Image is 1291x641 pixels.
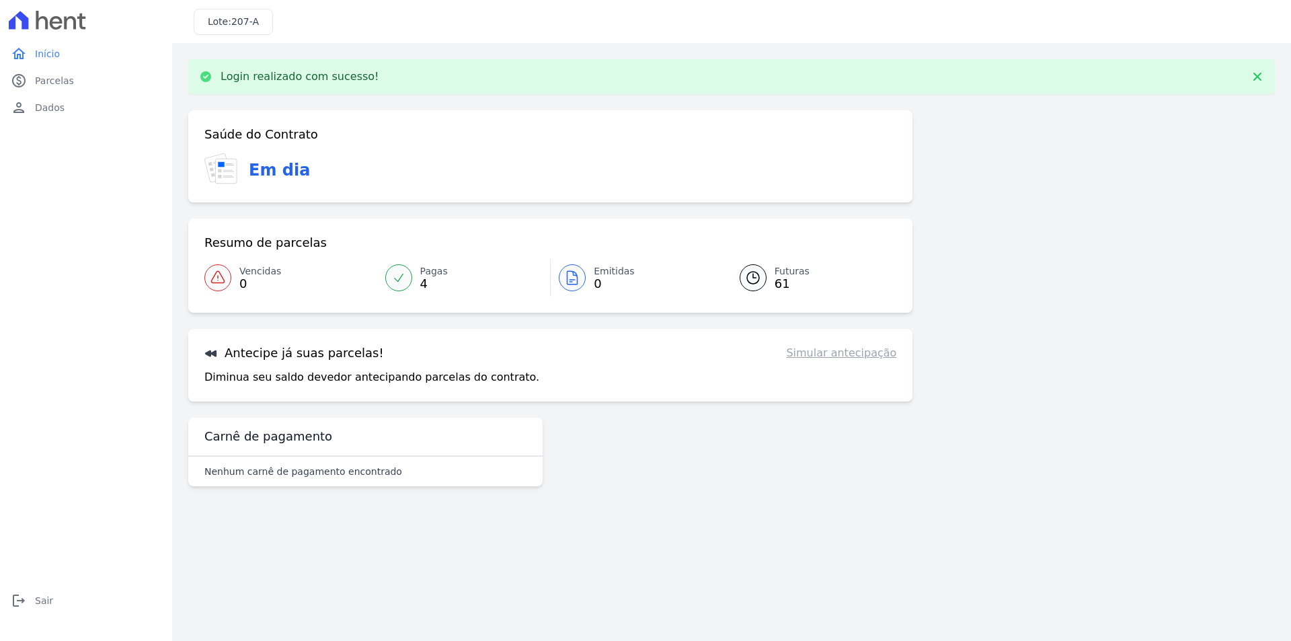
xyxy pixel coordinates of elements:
[35,74,74,87] span: Parcelas
[35,47,60,61] span: Início
[5,587,167,614] a: logoutSair
[204,428,332,445] h3: Carnê de pagamento
[239,264,281,278] span: Vencidas
[221,70,379,83] p: Login realizado com sucesso!
[420,278,448,289] span: 4
[594,264,635,278] span: Emitidas
[775,278,810,289] span: 61
[208,15,259,29] h3: Lote:
[723,259,897,297] a: Futuras 61
[5,67,167,94] a: paidParcelas
[377,259,551,297] a: Pagas 4
[204,345,384,361] h3: Antecipe já suas parcelas!
[35,101,65,114] span: Dados
[11,593,27,609] i: logout
[11,73,27,89] i: paid
[786,345,896,361] a: Simular antecipação
[594,278,635,289] span: 0
[239,278,281,289] span: 0
[204,235,327,251] h3: Resumo de parcelas
[204,259,377,297] a: Vencidas 0
[775,264,810,278] span: Futuras
[35,594,53,607] span: Sair
[204,465,402,478] p: Nenhum carnê de pagamento encontrado
[231,16,259,27] span: 207-A
[420,264,448,278] span: Pagas
[249,158,310,182] h3: Em dia
[204,126,318,143] h3: Saúde do Contrato
[551,259,723,297] a: Emitidas 0
[5,94,167,121] a: personDados
[11,46,27,62] i: home
[5,40,167,67] a: homeInício
[204,369,539,385] p: Diminua seu saldo devedor antecipando parcelas do contrato.
[11,100,27,116] i: person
